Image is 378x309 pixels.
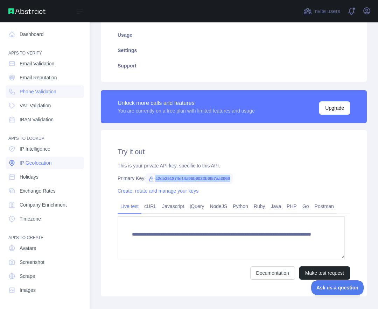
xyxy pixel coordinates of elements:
[118,201,141,212] a: Live test
[20,201,67,208] span: Company Enrichment
[20,259,44,266] span: Screenshot
[20,173,38,180] span: Holidays
[20,159,52,166] span: IP Geolocation
[230,201,251,212] a: Python
[251,201,268,212] a: Ruby
[6,127,84,141] div: API'S TO LOOKUP
[6,85,84,98] a: Phone Validation
[6,113,84,126] a: IBAN Validation
[20,273,35,280] span: Scrape
[6,227,84,240] div: API'S TO CREATE
[118,107,255,114] div: You are currently on a free plan with limited features and usage
[6,157,84,169] a: IP Geolocation
[319,101,350,115] button: Upgrade
[20,287,36,294] span: Images
[20,102,51,109] span: VAT Validation
[6,57,84,70] a: Email Validation
[20,74,57,81] span: Email Reputation
[20,187,56,194] span: Exchange Rates
[109,58,358,73] a: Support
[109,43,358,58] a: Settings
[146,173,233,184] span: c2de351874e14a96b9033b9f57aa3069
[109,27,358,43] a: Usage
[300,201,312,212] a: Go
[299,266,350,280] button: Make test request
[20,215,41,222] span: Timezone
[6,71,84,84] a: Email Reputation
[141,201,159,212] a: cURL
[268,201,284,212] a: Java
[118,99,255,107] div: Unlock more calls and features
[6,284,84,296] a: Images
[20,145,50,152] span: IP Intelligence
[6,171,84,183] a: Holidays
[284,201,300,212] a: PHP
[20,116,54,123] span: IBAN Validation
[6,99,84,112] a: VAT Validation
[20,60,54,67] span: Email Validation
[250,266,295,280] a: Documentation
[6,143,84,155] a: IP Intelligence
[8,8,45,14] img: Abstract API
[118,175,350,182] div: Primary Key:
[311,280,364,295] iframe: Toggle Customer Support
[6,213,84,225] a: Timezone
[159,201,187,212] a: Javascript
[118,147,350,157] h2: Try it out
[312,201,337,212] a: Postman
[118,188,198,194] a: Create, rotate and manage your keys
[313,7,340,15] span: Invite users
[207,201,230,212] a: NodeJS
[118,162,350,169] div: This is your private API key, specific to this API.
[6,42,84,56] div: API'S TO VERIFY
[6,270,84,282] a: Scrape
[20,88,56,95] span: Phone Validation
[302,6,342,17] button: Invite users
[6,199,84,211] a: Company Enrichment
[6,28,84,41] a: Dashboard
[6,185,84,197] a: Exchange Rates
[187,201,207,212] a: jQuery
[20,245,36,252] span: Avatars
[6,242,84,254] a: Avatars
[6,256,84,268] a: Screenshot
